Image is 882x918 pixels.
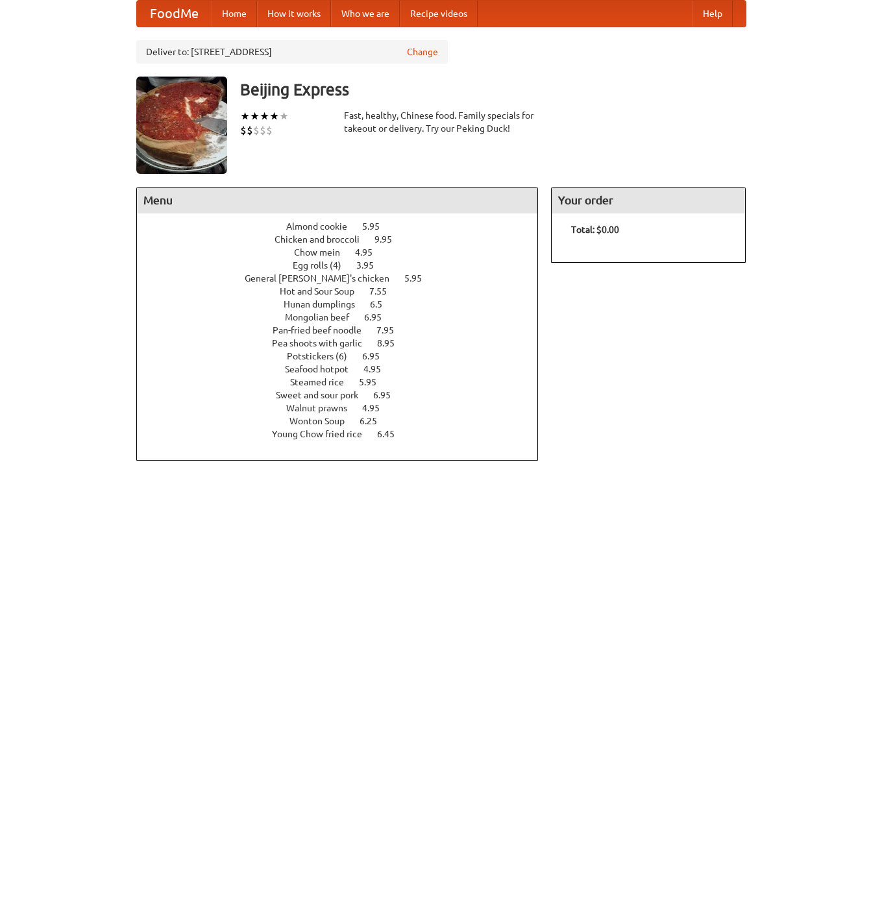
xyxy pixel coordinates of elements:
li: $ [240,123,247,138]
a: Potstickers (6) 6.95 [287,351,404,361]
span: Steamed rice [290,377,357,387]
li: $ [253,123,260,138]
a: Chow mein 4.95 [294,247,397,258]
a: General [PERSON_NAME]'s chicken 5.95 [245,273,446,284]
a: Help [692,1,733,27]
h3: Beijing Express [240,77,746,103]
a: Chicken and broccoli 9.95 [275,234,416,245]
span: 4.95 [355,247,386,258]
span: General [PERSON_NAME]'s chicken [245,273,402,284]
span: Young Chow fried rice [272,429,375,439]
a: Pea shoots with garlic 8.95 [272,338,419,348]
span: Almond cookie [286,221,360,232]
a: Home [212,1,257,27]
a: Sweet and sour pork 6.95 [276,390,415,400]
span: 5.95 [404,273,435,284]
span: 4.95 [362,403,393,413]
a: Steamed rice 5.95 [290,377,400,387]
h4: Menu [137,187,538,213]
span: 6.95 [364,312,395,322]
a: Walnut prawns 4.95 [286,403,404,413]
span: 6.5 [370,299,395,309]
a: Change [407,45,438,58]
span: Sweet and sour pork [276,390,371,400]
span: 9.95 [374,234,405,245]
span: Egg rolls (4) [293,260,354,271]
img: angular.jpg [136,77,227,174]
span: Chicken and broccoli [275,234,373,245]
span: Hunan dumplings [284,299,368,309]
a: FoodMe [137,1,212,27]
li: $ [247,123,253,138]
span: 6.95 [373,390,404,400]
span: 6.45 [377,429,408,439]
h4: Your order [552,187,745,213]
span: Mongolian beef [285,312,362,322]
span: Pan-fried beef noodle [273,325,374,335]
div: Deliver to: [STREET_ADDRESS] [136,40,448,64]
span: 6.95 [362,351,393,361]
span: Chow mein [294,247,353,258]
span: Walnut prawns [286,403,360,413]
li: ★ [260,109,269,123]
a: Almond cookie 5.95 [286,221,404,232]
li: ★ [240,109,250,123]
span: 7.55 [369,286,400,296]
span: Wonton Soup [289,416,358,426]
a: Hunan dumplings 6.5 [284,299,406,309]
a: Who we are [331,1,400,27]
b: Total: $0.00 [571,224,619,235]
a: How it works [257,1,331,27]
span: 5.95 [359,377,389,387]
span: Hot and Sour Soup [280,286,367,296]
span: 6.25 [360,416,390,426]
li: ★ [279,109,289,123]
span: Potstickers (6) [287,351,360,361]
span: Seafood hotpot [285,364,361,374]
a: Pan-fried beef noodle 7.95 [273,325,418,335]
li: ★ [250,109,260,123]
span: 3.95 [356,260,387,271]
li: $ [266,123,273,138]
span: 8.95 [377,338,408,348]
li: $ [260,123,266,138]
a: Hot and Sour Soup 7.55 [280,286,411,296]
a: Young Chow fried rice 6.45 [272,429,419,439]
span: 5.95 [362,221,393,232]
span: 7.95 [376,325,407,335]
span: Pea shoots with garlic [272,338,375,348]
a: Egg rolls (4) 3.95 [293,260,398,271]
a: Seafood hotpot 4.95 [285,364,405,374]
a: Mongolian beef 6.95 [285,312,406,322]
span: 4.95 [363,364,394,374]
li: ★ [269,109,279,123]
div: Fast, healthy, Chinese food. Family specials for takeout or delivery. Try our Peking Duck! [344,109,539,135]
a: Wonton Soup 6.25 [289,416,401,426]
a: Recipe videos [400,1,478,27]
